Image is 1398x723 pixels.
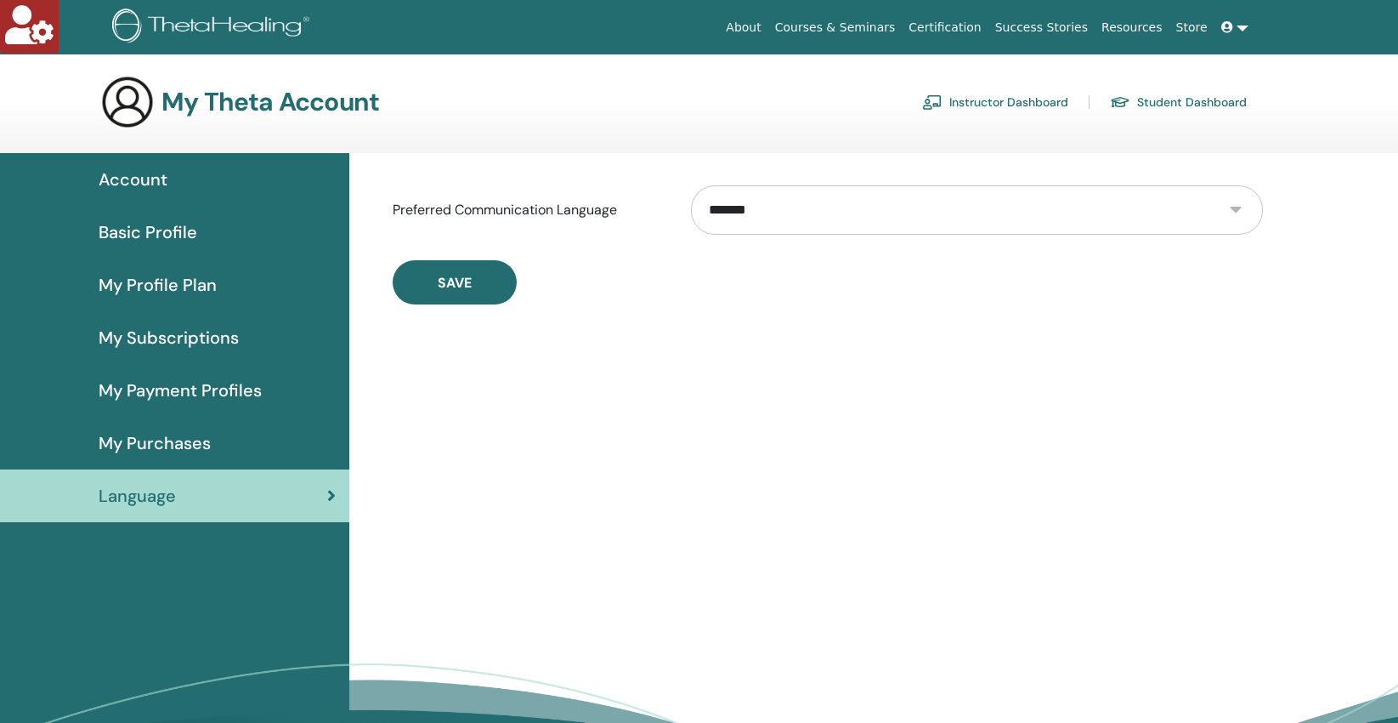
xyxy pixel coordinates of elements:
[1110,88,1247,116] a: Student Dashboard
[438,274,472,292] span: Save
[99,430,211,456] span: My Purchases
[99,219,197,245] span: Basic Profile
[112,9,315,47] img: logo.png
[922,88,1068,116] a: Instructor Dashboard
[1169,12,1214,43] a: Store
[99,167,167,192] span: Account
[161,87,379,117] h3: My Theta Account
[393,260,517,305] button: Save
[99,378,262,403] span: My Payment Profiles
[768,12,903,43] a: Courses & Seminars
[1110,95,1130,110] img: graduation-cap.svg
[380,194,678,226] label: Preferred Communication Language
[100,75,155,129] img: generic-user-icon.jpg
[902,12,988,43] a: Certification
[99,483,176,509] span: Language
[1095,12,1169,43] a: Resources
[719,12,767,43] a: About
[988,12,1095,43] a: Success Stories
[922,94,942,110] img: chalkboard-teacher.svg
[99,325,239,350] span: My Subscriptions
[99,272,217,298] span: My Profile Plan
